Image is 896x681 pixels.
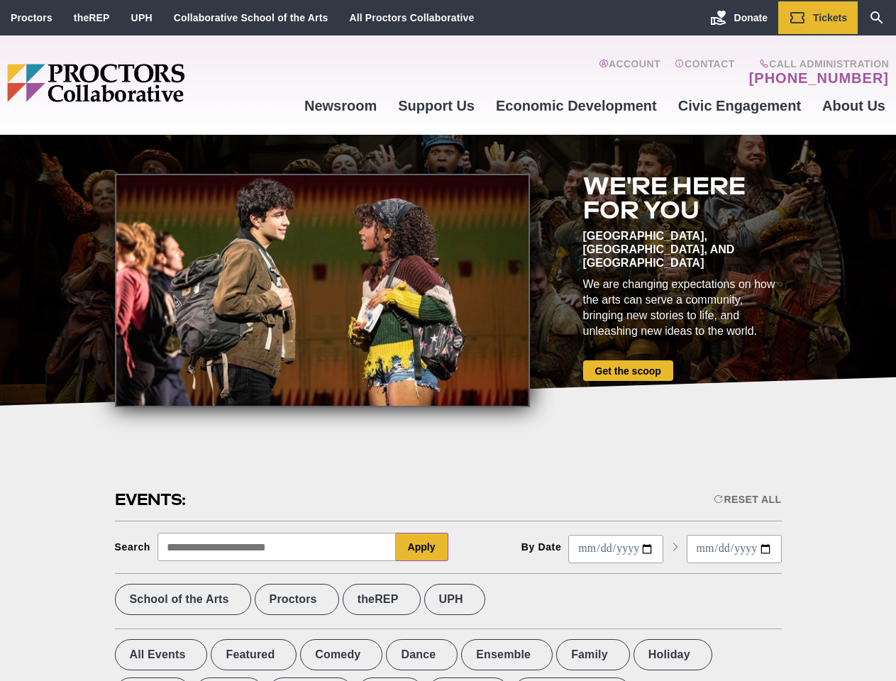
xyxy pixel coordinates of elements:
label: Dance [386,639,458,670]
a: UPH [131,12,153,23]
div: We are changing expectations on how the arts can serve a community, bringing new stories to life,... [583,277,782,339]
h2: Events: [115,489,188,511]
a: Contact [675,58,735,87]
a: Search [858,1,896,34]
span: Tickets [813,12,847,23]
a: Economic Development [485,87,668,125]
span: Call Administration [745,58,889,70]
label: theREP [343,584,421,615]
a: Account [599,58,660,87]
a: Collaborative School of the Arts [174,12,328,23]
label: Proctors [255,584,339,615]
a: About Us [812,87,896,125]
div: Search [115,541,151,553]
label: Family [556,639,630,670]
h2: We're here for you [583,174,782,222]
img: Proctors logo [7,64,294,102]
label: Comedy [300,639,382,670]
a: Tickets [778,1,858,34]
a: Get the scoop [583,360,673,381]
label: All Events [115,639,208,670]
a: Proctors [11,12,52,23]
button: Apply [396,533,448,561]
div: [GEOGRAPHIC_DATA], [GEOGRAPHIC_DATA], and [GEOGRAPHIC_DATA] [583,229,782,270]
a: Donate [699,1,778,34]
label: Ensemble [461,639,553,670]
div: Reset All [714,494,781,505]
div: By Date [521,541,562,553]
a: theREP [74,12,110,23]
label: UPH [424,584,485,615]
a: Support Us [387,87,485,125]
a: Civic Engagement [668,87,812,125]
a: All Proctors Collaborative [349,12,474,23]
a: Newsroom [294,87,387,125]
label: Featured [211,639,297,670]
label: School of the Arts [115,584,251,615]
a: [PHONE_NUMBER] [749,70,889,87]
label: Holiday [634,639,712,670]
span: Donate [734,12,768,23]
